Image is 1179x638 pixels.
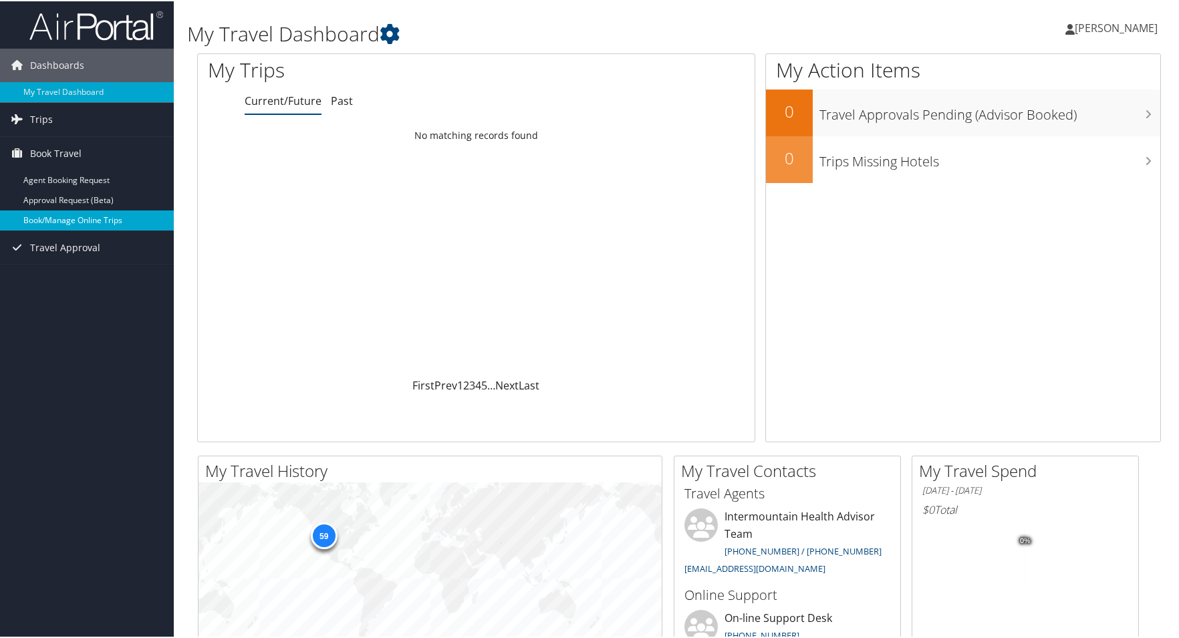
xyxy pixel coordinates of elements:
[819,98,1160,123] h3: Travel Approvals Pending (Advisor Booked)
[30,136,82,169] span: Book Travel
[245,92,321,107] a: Current/Future
[519,377,539,391] a: Last
[495,377,519,391] a: Next
[198,122,755,146] td: No matching records found
[434,377,457,391] a: Prev
[725,544,882,556] a: [PHONE_NUMBER] / [PHONE_NUMBER]
[684,561,825,573] a: [EMAIL_ADDRESS][DOMAIN_NAME]
[187,19,843,47] h1: My Travel Dashboard
[463,377,469,391] a: 2
[819,144,1160,170] h3: Trips Missing Hotels
[30,102,53,135] span: Trips
[29,9,163,40] img: airportal-logo.png
[766,135,1160,182] a: 0Trips Missing Hotels
[1075,19,1158,34] span: [PERSON_NAME]
[475,377,481,391] a: 4
[487,377,495,391] span: …
[922,483,1128,496] h6: [DATE] - [DATE]
[310,521,337,548] div: 59
[766,55,1160,83] h1: My Action Items
[766,146,813,168] h2: 0
[922,501,934,516] span: $0
[1065,7,1171,47] a: [PERSON_NAME]
[681,458,900,481] h2: My Travel Contacts
[331,92,353,107] a: Past
[684,585,890,603] h3: Online Support
[457,377,463,391] a: 1
[678,507,897,579] li: Intermountain Health Advisor Team
[30,47,84,81] span: Dashboards
[208,55,513,83] h1: My Trips
[766,88,1160,135] a: 0Travel Approvals Pending (Advisor Booked)
[684,483,890,502] h3: Travel Agents
[1020,536,1031,544] tspan: 0%
[205,458,662,481] h2: My Travel History
[469,377,475,391] a: 3
[412,377,434,391] a: First
[481,377,487,391] a: 5
[30,230,100,263] span: Travel Approval
[766,99,813,122] h2: 0
[919,458,1138,481] h2: My Travel Spend
[922,501,1128,516] h6: Total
